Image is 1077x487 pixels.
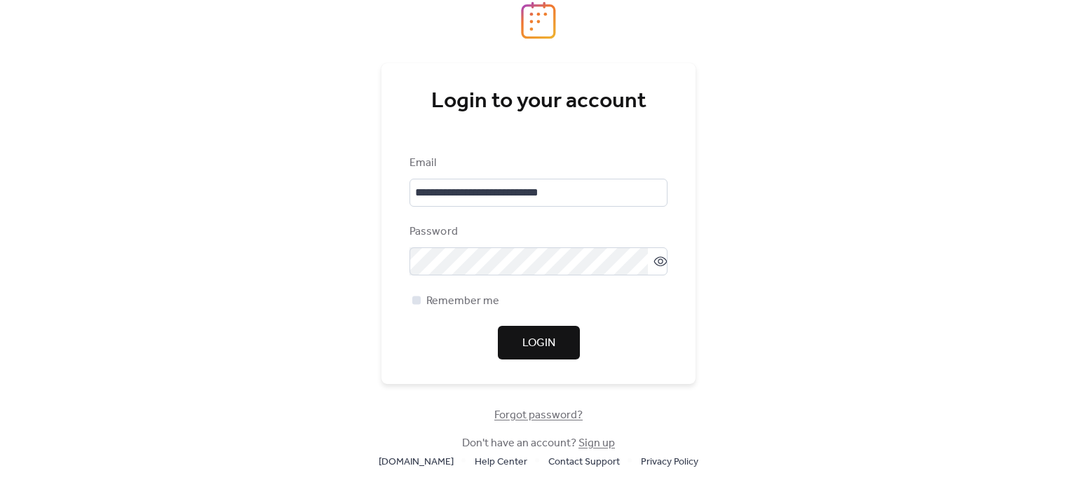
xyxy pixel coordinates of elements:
[426,293,499,310] span: Remember me
[379,454,454,471] span: [DOMAIN_NAME]
[475,454,527,471] span: Help Center
[548,453,620,470] a: Contact Support
[409,155,665,172] div: Email
[641,453,698,470] a: Privacy Policy
[578,432,615,454] a: Sign up
[548,454,620,471] span: Contact Support
[641,454,698,471] span: Privacy Policy
[379,453,454,470] a: [DOMAIN_NAME]
[409,88,668,116] div: Login to your account
[494,407,583,424] span: Forgot password?
[462,435,615,452] span: Don't have an account?
[409,224,665,240] div: Password
[475,453,527,470] a: Help Center
[498,326,580,359] button: Login
[521,1,556,39] img: logo
[522,335,555,352] span: Login
[494,411,583,419] a: Forgot password?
